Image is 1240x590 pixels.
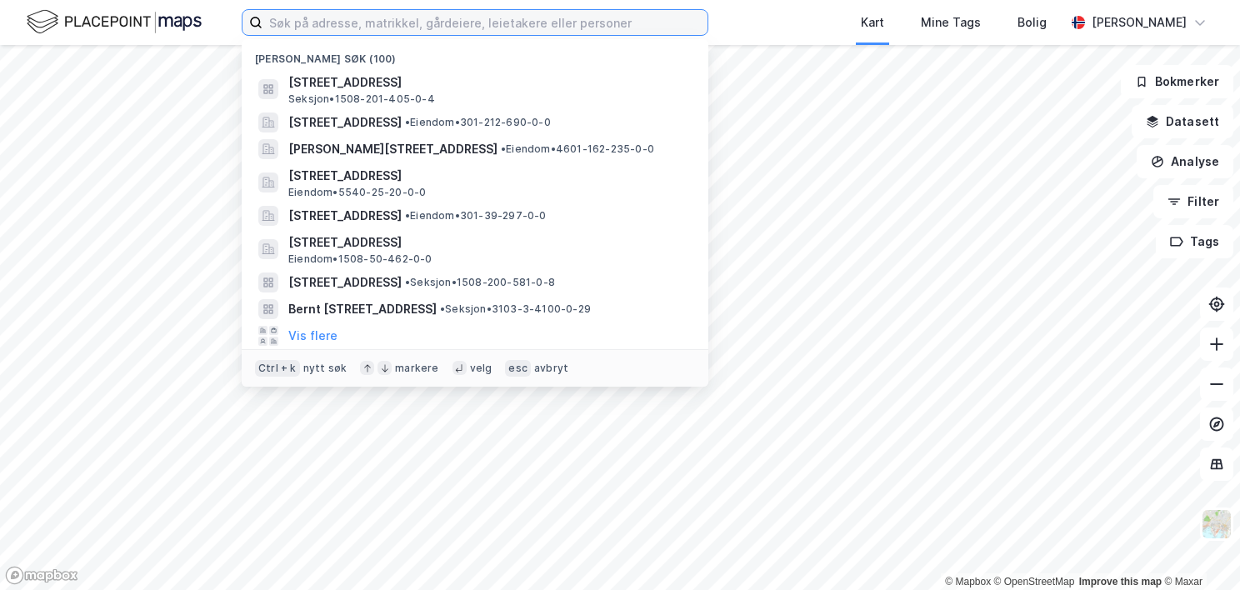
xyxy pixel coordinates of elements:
a: Mapbox [945,576,991,587]
a: OpenStreetMap [994,576,1075,587]
span: Eiendom • 4601-162-235-0-0 [501,142,654,156]
div: nytt søk [303,362,347,375]
div: Kart [861,12,884,32]
input: Søk på adresse, matrikkel, gårdeiere, leietakere eller personer [262,10,707,35]
span: [PERSON_NAME][STREET_ADDRESS] [288,139,497,159]
span: • [440,302,445,315]
button: Analyse [1137,145,1233,178]
div: Bolig [1017,12,1047,32]
span: [STREET_ADDRESS] [288,112,402,132]
span: Seksjon • 3103-3-4100-0-29 [440,302,591,316]
span: • [405,209,410,222]
span: [STREET_ADDRESS] [288,166,688,186]
button: Vis flere [288,326,337,346]
span: Bernt [STREET_ADDRESS] [288,299,437,319]
img: logo.f888ab2527a4732fd821a326f86c7f29.svg [27,7,202,37]
span: Seksjon • 1508-201-405-0-4 [288,92,435,106]
span: Seksjon • 1508-200-581-0-8 [405,276,555,289]
span: Eiendom • 5540-25-20-0-0 [288,186,426,199]
div: Mine Tags [921,12,981,32]
div: [PERSON_NAME] [1092,12,1187,32]
button: Bokmerker [1121,65,1233,98]
button: Tags [1156,225,1233,258]
span: [STREET_ADDRESS] [288,232,688,252]
button: Filter [1153,185,1233,218]
div: velg [470,362,492,375]
span: Eiendom • 301-212-690-0-0 [405,116,551,129]
span: [STREET_ADDRESS] [288,206,402,226]
span: [STREET_ADDRESS] [288,272,402,292]
div: markere [395,362,438,375]
span: [STREET_ADDRESS] [288,72,688,92]
img: Z [1201,508,1232,540]
span: • [405,276,410,288]
span: Eiendom • 1508-50-462-0-0 [288,252,432,266]
iframe: Chat Widget [1157,510,1240,590]
div: Ctrl + k [255,360,300,377]
button: Datasett [1132,105,1233,138]
div: avbryt [534,362,568,375]
a: Mapbox homepage [5,566,78,585]
div: [PERSON_NAME] søk (100) [242,39,708,69]
div: esc [505,360,531,377]
span: • [405,116,410,128]
span: Eiendom • 301-39-297-0-0 [405,209,547,222]
span: • [501,142,506,155]
a: Improve this map [1079,576,1162,587]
